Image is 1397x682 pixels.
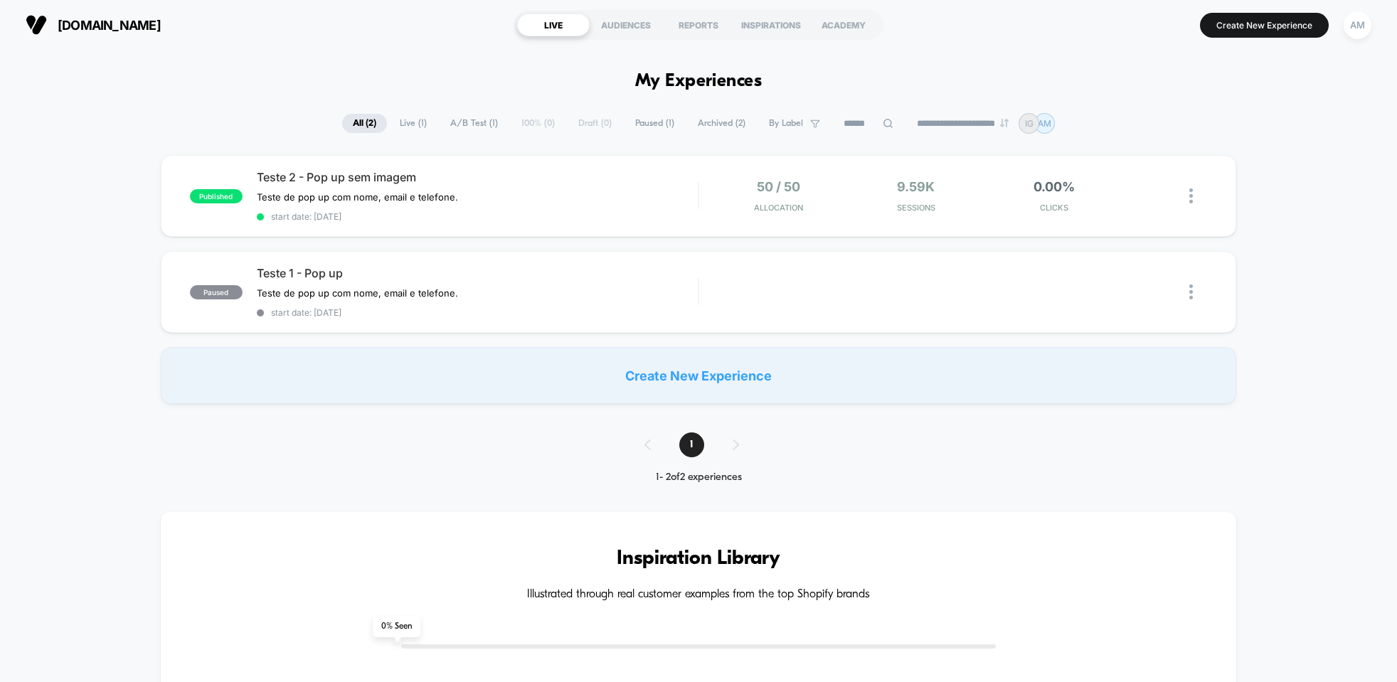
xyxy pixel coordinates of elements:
span: 0.00% [1034,179,1075,194]
h3: Inspiration Library [203,548,1194,570]
img: end [1000,119,1009,127]
div: 1 - 2 of 2 experiences [630,471,767,484]
span: Live ( 1 ) [389,114,437,133]
span: 50 / 50 [757,179,800,194]
span: paused [190,285,243,299]
div: LIVE [517,14,590,36]
div: AM [1344,11,1371,39]
div: Create New Experience [161,347,1236,404]
span: Sessions [851,203,982,213]
span: CLICKS [989,203,1120,213]
span: A/B Test ( 1 ) [440,114,509,133]
span: [DOMAIN_NAME] [58,18,161,33]
span: 1 [679,432,704,457]
span: Teste de pop up com nome, email e telefone. [257,191,458,203]
div: REPORTS [662,14,735,36]
button: AM [1339,11,1376,40]
span: Archived ( 2 ) [687,114,756,133]
span: Allocation [754,203,803,213]
button: Create New Experience [1200,13,1329,38]
span: start date: [DATE] [257,211,698,222]
span: 9.59k [897,179,935,194]
span: published [190,189,243,203]
div: INSPIRATIONS [735,14,807,36]
span: By Label [769,118,803,129]
h4: Illustrated through real customer examples from the top Shopify brands [203,588,1194,602]
span: Paused ( 1 ) [625,114,685,133]
span: start date: [DATE] [257,307,698,318]
span: Teste 1 - Pop up [257,266,698,280]
span: Teste 2 - Pop up sem imagem [257,170,698,184]
span: 0 % Seen [373,616,420,637]
span: All ( 2 ) [342,114,387,133]
span: Teste de pop up com nome, email e telefone. [257,287,458,299]
h1: My Experiences [635,71,763,92]
img: Visually logo [26,14,47,36]
div: AUDIENCES [590,14,662,36]
p: AM [1038,118,1051,129]
p: IG [1025,118,1034,129]
img: close [1189,188,1193,203]
button: [DOMAIN_NAME] [21,14,165,36]
div: ACADEMY [807,14,880,36]
img: close [1189,284,1193,299]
